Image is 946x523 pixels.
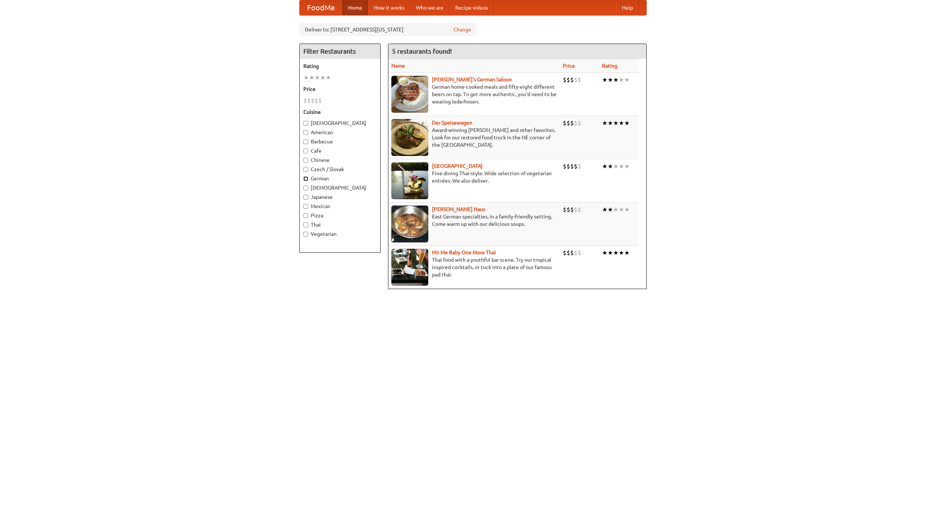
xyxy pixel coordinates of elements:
li: $ [307,96,311,105]
img: esthers.jpg [391,76,428,113]
a: FoodMe [300,0,342,15]
li: ★ [303,74,309,82]
a: Home [342,0,368,15]
li: ★ [320,74,326,82]
li: $ [578,249,581,257]
h5: Price [303,85,377,93]
input: Vegetarian [303,232,308,237]
input: Japanese [303,195,308,200]
a: Recipe videos [449,0,494,15]
li: ★ [613,249,619,257]
a: Rating [602,63,617,69]
li: ★ [619,162,624,170]
li: ★ [619,206,624,214]
label: Vegetarian [303,230,377,238]
a: How it works [368,0,410,15]
li: $ [570,162,574,170]
a: Change [453,26,471,33]
div: Deliver to: [STREET_ADDRESS][US_STATE] [299,23,477,36]
li: $ [563,76,566,84]
img: speisewagen.jpg [391,119,428,156]
li: ★ [613,162,619,170]
a: Who we are [410,0,449,15]
label: Mexican [303,203,377,210]
p: Award-winning [PERSON_NAME] and other favorites. Look for our restored food truck in the NE corne... [391,126,557,149]
a: [PERSON_NAME]'s German Saloon [432,77,512,82]
li: ★ [624,76,630,84]
li: $ [574,119,578,127]
a: Hit Me Baby One More Thai [432,249,496,255]
h5: Cuisine [303,108,377,116]
li: ★ [613,206,619,214]
li: $ [566,162,570,170]
li: ★ [619,119,624,127]
a: Der Speisewagen [432,120,472,126]
li: $ [578,162,581,170]
input: Pizza [303,213,308,218]
input: Thai [303,223,308,227]
li: ★ [314,74,320,82]
label: Pizza [303,212,377,219]
p: East German specialties, in a family-friendly setting. Come warm up with our delicious soups. [391,213,557,228]
a: Help [616,0,639,15]
input: German [303,176,308,181]
li: $ [303,96,307,105]
label: [DEMOGRAPHIC_DATA] [303,119,377,127]
li: ★ [608,76,613,84]
img: kohlhaus.jpg [391,206,428,242]
img: satay.jpg [391,162,428,199]
ng-pluralize: 5 restaurants found! [392,48,452,55]
li: ★ [613,76,619,84]
img: babythai.jpg [391,249,428,286]
li: $ [574,249,578,257]
li: $ [570,249,574,257]
label: [DEMOGRAPHIC_DATA] [303,184,377,191]
li: $ [566,76,570,84]
p: Thai food with a youthful bar scene. Try our tropical inspired cocktails, or tuck into a plate of... [391,256,557,278]
li: ★ [309,74,314,82]
a: Price [563,63,575,69]
input: [DEMOGRAPHIC_DATA] [303,186,308,190]
input: American [303,130,308,135]
li: ★ [624,119,630,127]
li: ★ [608,249,613,257]
input: Czech / Slovak [303,167,308,172]
b: [GEOGRAPHIC_DATA] [432,163,483,169]
li: $ [311,96,314,105]
a: [PERSON_NAME] Haus [432,206,485,212]
li: $ [570,206,574,214]
a: Name [391,63,405,69]
li: $ [574,206,578,214]
li: $ [578,76,581,84]
input: Cafe [303,149,308,153]
li: $ [563,206,566,214]
li: $ [570,119,574,127]
label: Cafe [303,147,377,154]
li: $ [574,162,578,170]
p: Fine dining Thai-style. Wide selection of vegetarian entrées. We also deliver. [391,170,557,184]
li: $ [566,119,570,127]
li: $ [578,119,581,127]
h5: Rating [303,62,377,70]
input: Chinese [303,158,308,163]
li: ★ [608,206,613,214]
li: ★ [624,162,630,170]
li: ★ [624,249,630,257]
li: $ [314,96,318,105]
li: $ [563,249,566,257]
li: $ [566,249,570,257]
label: Czech / Slovak [303,166,377,173]
label: Japanese [303,193,377,201]
p: German home-cooked meals and fifty-eight different beers on tap. To get more authentic, you'd nee... [391,83,557,105]
label: Thai [303,221,377,228]
label: German [303,175,377,182]
li: ★ [602,162,608,170]
li: ★ [608,119,613,127]
input: Barbecue [303,139,308,144]
li: $ [566,206,570,214]
label: American [303,129,377,136]
li: $ [563,119,566,127]
li: ★ [602,249,608,257]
